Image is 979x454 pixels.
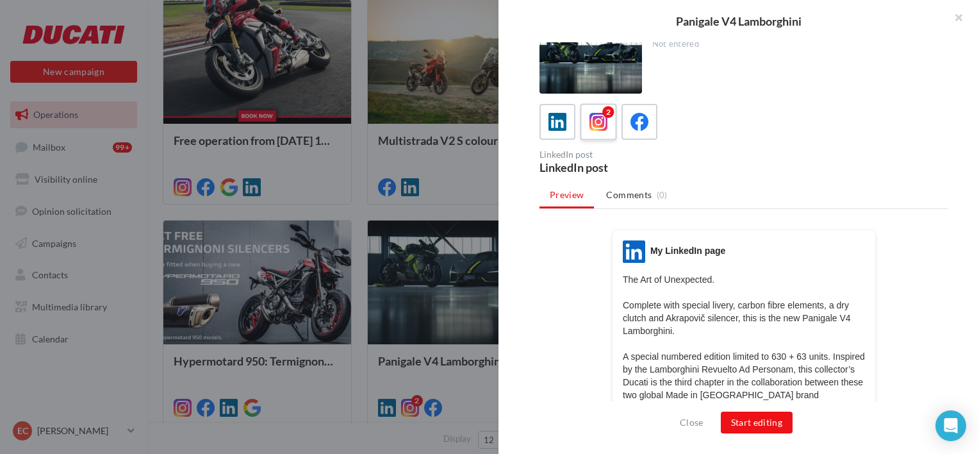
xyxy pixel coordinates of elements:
span: Comments [606,189,652,201]
button: Start editing [721,412,793,433]
div: Open Intercom Messenger [935,410,966,441]
button: Close [675,415,709,430]
div: LinkedIn post [539,162,739,173]
div: Panigale V4 Lamborghini [519,15,958,27]
div: 2 [602,106,614,118]
div: My LinkedIn page [650,244,725,257]
div: Not entered [652,38,939,50]
div: LinkedIn post [539,150,739,159]
span: (0) [657,190,668,200]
